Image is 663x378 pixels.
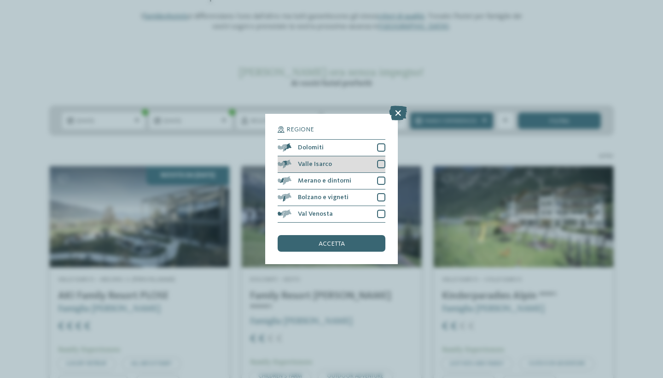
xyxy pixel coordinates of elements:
[298,144,324,151] span: Dolomiti
[298,211,333,217] span: Val Venosta
[286,126,314,133] span: Regione
[319,241,345,247] span: accetta
[298,177,351,184] span: Merano e dintorni
[298,194,349,201] span: Bolzano e vigneti
[298,161,332,167] span: Valle Isarco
